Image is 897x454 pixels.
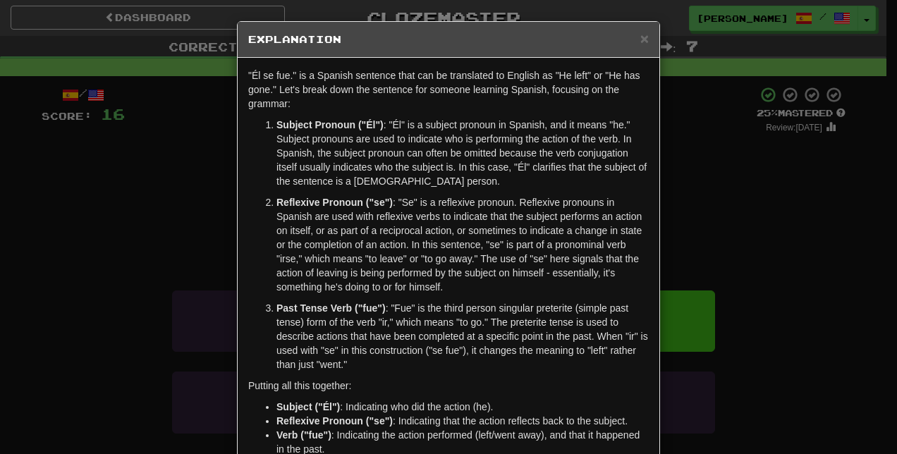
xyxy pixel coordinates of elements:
strong: Subject ("Él") [276,401,340,412]
h5: Explanation [248,32,649,47]
strong: Reflexive Pronoun ("se") [276,197,393,208]
li: : Indicating that the action reflects back to the subject. [276,414,649,428]
p: Putting all this together: [248,379,649,393]
p: "Él se fue." is a Spanish sentence that can be translated to English as "He left" or "He has gone... [248,68,649,111]
li: : Indicating who did the action (he). [276,400,649,414]
p: : "Se" is a reflexive pronoun. Reflexive pronouns in Spanish are used with reflexive verbs to ind... [276,195,649,294]
strong: Reflexive Pronoun ("se") [276,415,393,427]
strong: Past Tense Verb ("fue") [276,302,386,314]
span: × [640,30,649,47]
p: : "Él" is a subject pronoun in Spanish, and it means "he." Subject pronouns are used to indicate ... [276,118,649,188]
p: : "Fue" is the third person singular preterite (simple past tense) form of the verb "ir," which m... [276,301,649,372]
strong: Verb ("fue") [276,429,331,441]
button: Close [640,31,649,46]
strong: Subject Pronoun ("Él") [276,119,384,130]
